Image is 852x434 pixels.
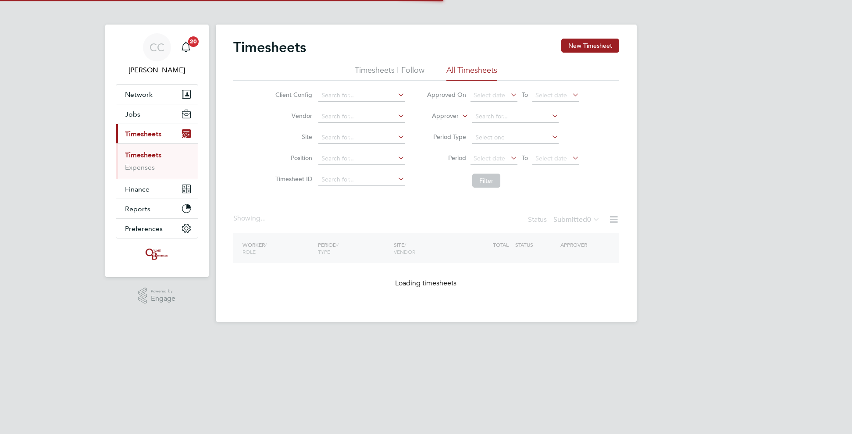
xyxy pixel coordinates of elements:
[151,295,175,302] span: Engage
[519,152,531,164] span: To
[125,163,155,171] a: Expenses
[233,214,267,223] div: Showing
[535,154,567,162] span: Select date
[474,91,505,99] span: Select date
[273,91,312,99] label: Client Config
[125,205,150,213] span: Reports
[116,199,198,218] button: Reports
[144,247,169,261] img: oneillandbrennan-logo-retina.png
[273,112,312,120] label: Vendor
[116,143,198,179] div: Timesheets
[105,25,209,277] nav: Main navigation
[446,65,497,81] li: All Timesheets
[125,151,161,159] a: Timesheets
[528,214,602,226] div: Status
[260,214,266,223] span: ...
[474,154,505,162] span: Select date
[233,39,306,56] h2: Timesheets
[273,175,312,183] label: Timesheet ID
[427,91,466,99] label: Approved On
[318,110,405,123] input: Search for...
[116,33,198,75] a: CC[PERSON_NAME]
[125,110,140,118] span: Jobs
[273,154,312,162] label: Position
[116,219,198,238] button: Preferences
[472,110,559,123] input: Search for...
[150,42,164,53] span: CC
[116,65,198,75] span: Charlotte Carter
[472,174,500,188] button: Filter
[419,112,459,121] label: Approver
[472,132,559,144] input: Select one
[273,133,312,141] label: Site
[355,65,424,81] li: Timesheets I Follow
[318,132,405,144] input: Search for...
[318,174,405,186] input: Search for...
[116,104,198,124] button: Jobs
[125,130,161,138] span: Timesheets
[519,89,531,100] span: To
[177,33,195,61] a: 20
[116,124,198,143] button: Timesheets
[138,288,175,304] a: Powered byEngage
[535,91,567,99] span: Select date
[125,185,150,193] span: Finance
[561,39,619,53] button: New Timesheet
[587,215,591,224] span: 0
[318,89,405,102] input: Search for...
[116,247,198,261] a: Go to home page
[318,153,405,165] input: Search for...
[116,179,198,199] button: Finance
[116,85,198,104] button: Network
[125,224,163,233] span: Preferences
[427,133,466,141] label: Period Type
[125,90,153,99] span: Network
[427,154,466,162] label: Period
[151,288,175,295] span: Powered by
[553,215,600,224] label: Submitted
[188,36,199,47] span: 20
